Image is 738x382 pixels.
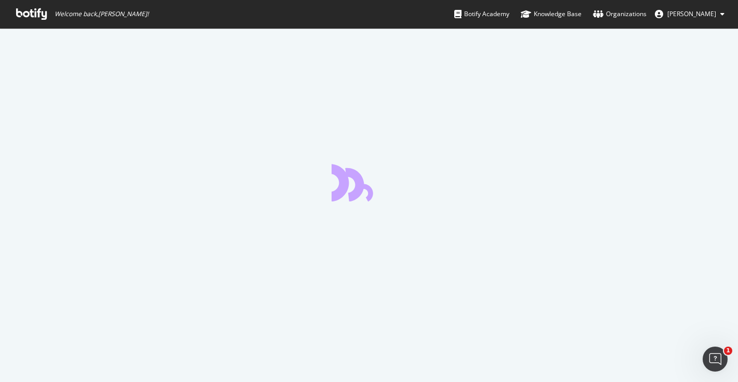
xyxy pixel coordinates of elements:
div: Botify Academy [454,9,509,19]
div: Knowledge Base [521,9,582,19]
div: Organizations [593,9,647,19]
button: [PERSON_NAME] [647,6,733,22]
span: Rebecca Green [667,9,716,18]
span: 1 [724,347,732,355]
iframe: Intercom live chat [703,347,728,372]
span: Welcome back, [PERSON_NAME] ! [55,10,149,18]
